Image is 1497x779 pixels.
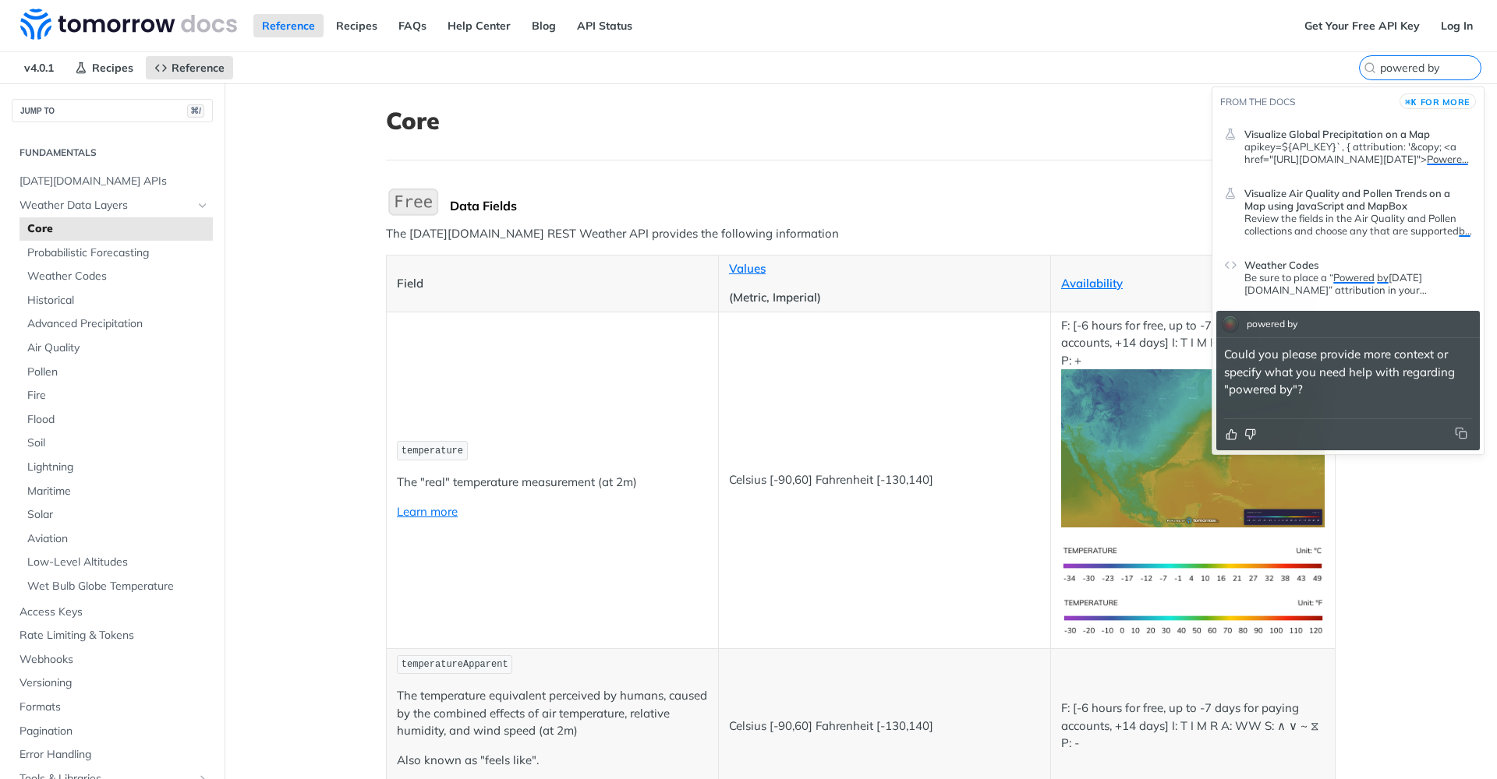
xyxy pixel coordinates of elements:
[12,624,213,647] a: Rate Limiting & Tokens
[12,696,213,719] a: Formats
[397,687,708,740] p: The temperature equivalent perceived by humans, caused by the combined effects of air temperature...
[1244,181,1472,212] header: Visualize Air Quality and Pollen Trends on a Map using JavaScript and MapBox
[27,507,209,523] span: Solar
[12,194,213,217] a: Weather Data LayersHide subpages for Weather Data Layers
[27,435,209,451] span: Soil
[27,316,209,332] span: Advanced Precipitation
[729,717,1040,735] p: Celsius [-90,60] Fahrenheit [-130,140]
[523,14,564,37] a: Blog
[12,146,213,160] h2: Fundamentals
[27,484,209,499] span: Maritime
[19,503,213,527] a: Solar
[19,628,209,643] span: Rate Limiting & Tokens
[327,14,386,37] a: Recipes
[1421,97,1470,108] span: for more
[27,245,209,261] span: Probabilistic Forecasting
[397,474,708,492] p: The "real" temperature measurement (at 2m)
[1244,271,1472,296] p: Be sure to place a “ [DATE][DOMAIN_NAME]” attribution in your application if you use our icons.
[1427,153,1468,165] span: Powered
[568,14,641,37] a: API Status
[729,471,1040,489] p: Celsius [-90,60] Fahrenheit [-130,140]
[19,456,213,479] a: Lightning
[19,527,213,551] a: Aviation
[19,217,213,241] a: Core
[1243,427,1258,442] button: Thumbs down
[66,56,142,79] a: Recipes
[19,551,213,574] a: Low-Level Altitudes
[1224,427,1239,442] button: Thumbs up
[27,579,209,594] span: Wet Bulb Globe Temperature
[19,652,209,668] span: Webhooks
[1333,271,1375,284] span: Powered
[439,14,519,37] a: Help Center
[1377,271,1389,284] span: by
[390,14,435,37] a: FAQs
[1364,62,1376,74] svg: Search
[19,337,213,360] a: Air Quality
[1243,312,1301,336] div: powered by
[1224,346,1472,399] p: Could you please provide more context or specify what you need help with regarding "powered by"?
[1061,317,1325,527] p: F: [-6 hours for free, up to -7 days for paying accounts, +14 days] I: T I M R A: WW S: ∧ ∨ ~ ⧖ P: +
[27,460,209,475] span: Lightning
[19,241,213,265] a: Probabilistic Forecasting
[1216,245,1480,303] a: Weather CodesBe sure to place a “Powered by[DATE][DOMAIN_NAME]” attribution in your application i...
[1244,122,1472,140] header: Visualize Global Precipitation on a Map
[397,752,708,770] p: Also known as "feels like".
[19,700,209,715] span: Formats
[12,743,213,767] a: Error Handling
[19,361,213,384] a: Pollen
[27,340,209,356] span: Air Quality
[1244,212,1472,237] p: Review the fields in the Air Quality and Pollen collections and choose any that are supported the...
[1061,608,1325,623] span: Expand image
[27,531,209,547] span: Aviation
[386,225,1336,243] p: The [DATE][DOMAIN_NAME] REST Weather API provides the following information
[19,575,213,598] a: Wet Bulb Globe Temperature
[19,747,209,763] span: Error Handling
[19,198,193,213] span: Weather Data Layers
[1459,224,1470,237] span: by
[27,365,209,380] span: Pollen
[20,9,237,40] img: Tomorrow.io Weather API Docs
[19,432,213,455] a: Soil
[12,99,213,122] button: JUMP TO⌘/
[19,408,213,432] a: Flood
[19,289,213,312] a: Historical
[1244,140,1472,165] div: Visualize Global Precipitation on a Map
[27,269,209,284] span: Weather Codes
[1244,140,1472,165] p: apikey=${API_KEY}`, { attribution: '&copy; <a href="[URL][DOMAIN_NAME][DATE]"> [DATE][DOMAIN_NAME...
[1216,174,1480,244] a: Visualize Air Quality and Pollen Trends on a Map using JavaScript and MapBoxReview the fields in ...
[386,107,1336,135] h1: Core
[27,388,209,404] span: Fire
[1061,556,1325,571] span: Expand image
[1220,96,1295,108] span: From the docs
[1296,14,1428,37] a: Get Your Free API Key
[397,504,458,519] a: Learn more
[397,275,708,293] p: Field
[27,221,209,237] span: Core
[1061,276,1123,291] a: Availability
[19,265,213,288] a: Weather Codes
[19,675,209,691] span: Versioning
[12,671,213,695] a: Versioning
[12,648,213,671] a: Webhooks
[12,720,213,743] a: Pagination
[27,293,209,308] span: Historical
[27,412,209,428] span: Flood
[450,198,1336,213] div: Data Fields
[1450,427,1472,439] button: Copy to clipboard
[19,605,209,620] span: Access Keys
[253,14,324,37] a: Reference
[19,724,209,739] span: Pagination
[16,56,62,79] span: v4.0.1
[402,659,508,670] span: temperatureApparent
[1244,271,1472,296] div: Weather Codes
[19,174,209,189] span: [DATE][DOMAIN_NAME] APIs
[1216,115,1480,172] a: Visualize Global Precipitation on a Mapapikey=${API_KEY}`, { attribution: '&copy; <a href="[URL][...
[1405,94,1417,110] kbd: ⌘K
[92,61,133,75] span: Recipes
[729,261,766,276] a: Values
[12,170,213,193] a: [DATE][DOMAIN_NAME] APIs
[1061,440,1325,455] span: Expand image
[1244,252,1472,271] header: Weather Codes
[1244,259,1318,271] span: Weather Codes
